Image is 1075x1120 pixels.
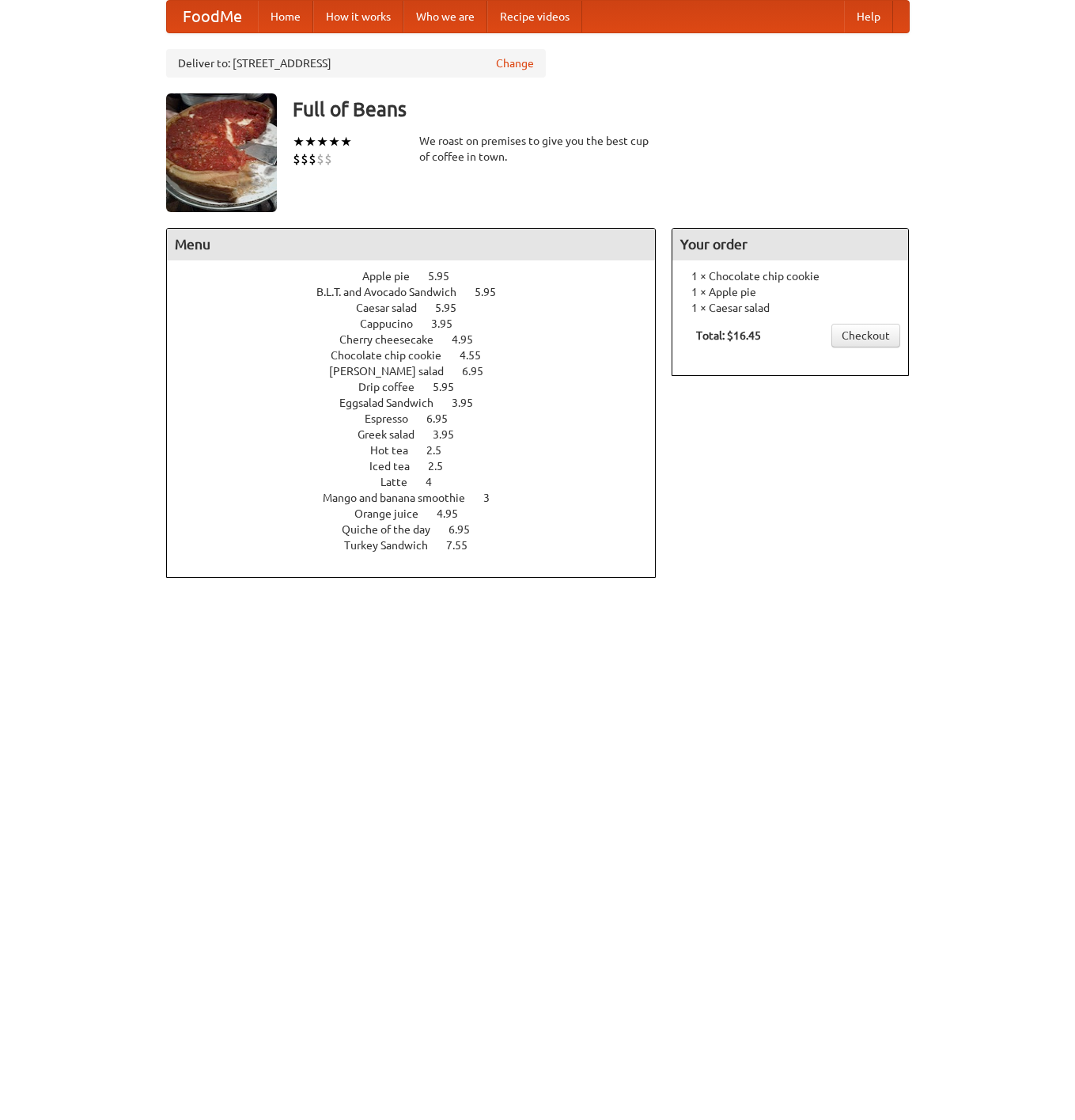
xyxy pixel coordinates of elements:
[496,55,534,71] a: Change
[331,349,510,362] a: Chocolate chip cookie 4.55
[316,286,472,298] span: B.L.T. and Avocado Sandwich
[431,317,468,330] span: 3.95
[166,49,546,78] div: Deliver to: [STREET_ADDRESS]
[339,397,449,409] span: Eggsalad Sandwich
[356,302,486,314] a: Caesar salad 5.95
[329,365,460,378] span: [PERSON_NAME] salad
[696,329,761,342] b: Total: $16.45
[323,492,519,504] a: Mango and banana smoothie 3
[316,286,525,298] a: B.L.T. and Avocado Sandwich 5.95
[428,460,459,473] span: 2.5
[331,349,457,362] span: Chocolate chip cookie
[329,365,513,378] a: [PERSON_NAME] salad 6.95
[428,270,465,283] span: 5.95
[358,428,483,441] a: Greek salad 3.95
[844,1,893,32] a: Help
[831,324,900,347] a: Checkout
[680,284,900,300] li: 1 × Apple pie
[365,412,477,425] a: Espresso 6.95
[380,476,423,488] span: Latte
[452,333,489,346] span: 4.95
[360,317,429,330] span: Cappucino
[293,133,305,150] li: ★
[370,444,471,457] a: Hot tea 2.5
[328,133,340,150] li: ★
[433,428,470,441] span: 3.95
[308,150,316,168] li: $
[362,270,479,283] a: Apple pie 5.95
[433,381,470,393] span: 5.95
[356,302,433,314] span: Caesar salad
[316,133,328,150] li: ★
[344,539,497,552] a: Turkey Sandwich 7.55
[313,1,403,32] a: How it works
[340,133,352,150] li: ★
[369,460,426,473] span: Iced tea
[258,1,313,32] a: Home
[680,268,900,284] li: 1 × Chocolate chip cookie
[672,229,908,260] h4: Your order
[487,1,582,32] a: Recipe videos
[365,412,424,425] span: Espresso
[293,150,301,168] li: $
[354,507,434,520] span: Orange juice
[426,444,457,457] span: 2.5
[437,507,474,520] span: 4.95
[344,539,444,552] span: Turkey Sandwich
[342,523,499,536] a: Quiche of the day 6.95
[362,270,426,283] span: Apple pie
[316,150,324,168] li: $
[305,133,316,150] li: ★
[293,93,910,125] h3: Full of Beans
[358,381,430,393] span: Drip coffee
[323,492,481,504] span: Mango and banana smoothie
[339,333,502,346] a: Cherry cheesecake 4.95
[358,428,430,441] span: Greek salad
[460,349,497,362] span: 4.55
[419,133,657,165] div: We roast on premises to give you the best cup of coffee in town.
[167,1,258,32] a: FoodMe
[369,460,472,473] a: Iced tea 2.5
[449,523,486,536] span: 6.95
[426,476,448,488] span: 4
[426,412,464,425] span: 6.95
[354,507,487,520] a: Orange juice 4.95
[452,397,489,409] span: 3.95
[167,229,656,260] h4: Menu
[462,365,499,378] span: 6.95
[483,492,505,504] span: 3
[301,150,308,168] li: $
[435,302,472,314] span: 5.95
[324,150,332,168] li: $
[360,317,482,330] a: Cappucino 3.95
[475,286,512,298] span: 5.95
[403,1,487,32] a: Who we are
[342,523,446,536] span: Quiche of the day
[380,476,461,488] a: Latte 4
[339,333,449,346] span: Cherry cheesecake
[370,444,424,457] span: Hot tea
[166,93,277,212] img: angular.jpg
[339,397,502,409] a: Eggsalad Sandwich 3.95
[680,300,900,316] li: 1 × Caesar salad
[446,539,483,552] span: 7.55
[358,381,483,393] a: Drip coffee 5.95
